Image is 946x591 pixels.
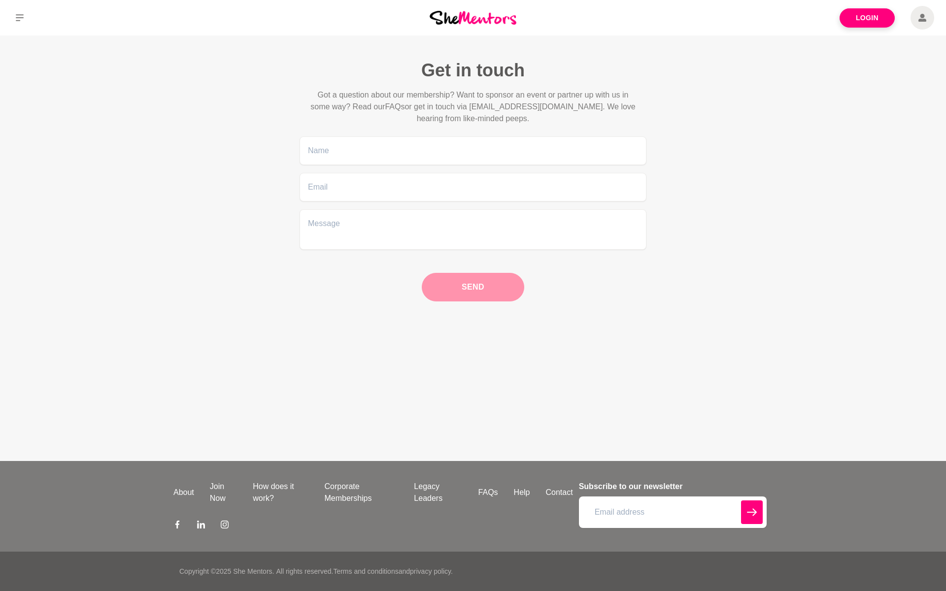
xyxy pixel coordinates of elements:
span: FAQs [385,102,405,111]
a: Corporate Memberships [316,481,406,504]
a: Join Now [202,481,245,504]
p: Got a question about our membership? Want to sponsor an event or partner up with us in some way? ... [307,89,639,125]
a: FAQs [471,487,506,498]
a: Instagram [221,520,229,532]
input: Name [300,136,646,165]
a: Terms and conditions [333,567,398,575]
input: Email address [579,496,767,528]
a: About [166,487,202,498]
a: Facebook [173,520,181,532]
h4: Subscribe to our newsletter [579,481,767,492]
a: Legacy Leaders [406,481,470,504]
a: Login [840,8,895,28]
input: Email [300,173,646,201]
a: Help [506,487,538,498]
h1: Get in touch [300,59,646,81]
p: All rights reserved. and . [276,566,452,577]
img: She Mentors Logo [430,11,516,24]
a: LinkedIn [197,520,205,532]
p: Copyright © 2025 She Mentors . [179,566,274,577]
a: privacy policy [410,567,451,575]
a: Contact [538,487,581,498]
a: How does it work? [245,481,316,504]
